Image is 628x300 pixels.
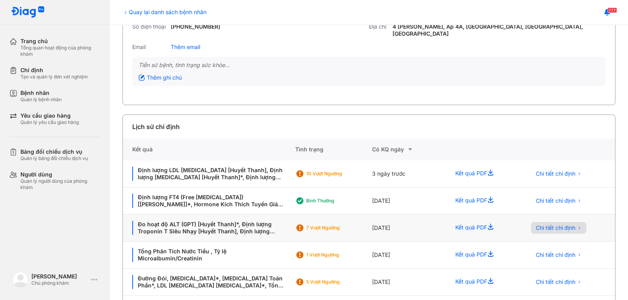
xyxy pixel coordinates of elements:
div: Quản lý bảng đối chiếu dịch vụ [20,155,88,162]
div: Quản lý yêu cầu giao hàng [20,119,79,125]
div: Tình trạng [295,138,372,160]
div: Địa chỉ [369,23,389,37]
div: Tiền sử bệnh, tình trạng sức khỏe... [139,62,599,69]
div: Tổng Phân Tích Nước Tiểu , Tỷ lệ Microalbumin/Creatinin [132,248,286,262]
div: Bình thường [306,198,369,204]
div: Yêu cầu giao hàng [20,112,79,119]
button: Chi tiết chỉ định [531,276,586,288]
div: Số điện thoại [132,23,168,37]
div: Trang chủ [20,38,100,45]
div: 7 Vượt ngưỡng [306,225,369,231]
div: 10 Vượt ngưỡng [306,171,369,177]
div: Chỉ định [20,67,88,74]
div: [DATE] [372,215,446,242]
div: 1 Vượt ngưỡng [306,252,369,258]
button: Chi tiết chỉ định [531,222,586,234]
div: Kết quả PDF [446,187,522,215]
span: 777 [608,7,617,13]
div: Định lượng FT4 (Free [MEDICAL_DATA]) [[PERSON_NAME]]*, Hormone Kích Thích Tuyến Giáp (TSH) [[PERS... [132,194,286,208]
button: Chi tiết chỉ định [531,168,586,180]
div: Bệnh nhân [20,89,62,96]
div: [PERSON_NAME] [31,273,88,280]
div: Thêm email [171,44,200,51]
div: Quản lý bệnh nhân [20,96,62,103]
div: Kết quả PDF [446,160,522,187]
div: [DATE] [372,187,446,215]
span: Chi tiết chỉ định [536,278,575,285]
div: Email [132,44,168,51]
div: Thêm ghi chú [139,74,182,81]
div: Lịch sử chỉ định [132,122,180,131]
div: Tạo và quản lý đơn xét nghiệm [20,74,88,80]
span: Chi tiết chỉ định [536,197,575,204]
div: Kết quả [123,138,295,160]
div: 5 Vượt ngưỡng [306,279,369,285]
div: Bảng đối chiếu dịch vụ [20,148,88,155]
span: Chi tiết chỉ định [536,224,575,231]
img: logo [13,272,28,287]
div: 3 ngày trước [372,160,446,187]
button: Chi tiết chỉ định [531,195,586,207]
div: Chủ phòng khám [31,280,88,286]
div: Kết quả PDF [446,269,522,296]
div: [DATE] [372,269,446,296]
div: Người dùng [20,171,100,178]
span: Chi tiết chỉ định [536,170,575,177]
div: Định lượng LDL [MEDICAL_DATA] [Huyết Thanh], Định lượng [MEDICAL_DATA] [Huyết Thanh]*, Định lượng... [132,167,286,181]
span: Chi tiết chỉ định [536,251,575,258]
div: 4 [PERSON_NAME], Ấp 4A, [GEOGRAPHIC_DATA], [GEOGRAPHIC_DATA], [GEOGRAPHIC_DATA] [392,23,606,37]
div: Tổng quan hoạt động của phòng khám [20,45,100,57]
div: [DATE] [372,242,446,269]
button: Chi tiết chỉ định [531,249,586,261]
img: logo [11,6,45,18]
div: Có KQ ngày [372,145,446,154]
div: Đường Đói, [MEDICAL_DATA]*, [MEDICAL_DATA] Toàn Phần*, LDL [MEDICAL_DATA] [MEDICAL_DATA]*, Tổng P... [132,275,286,289]
div: [PHONE_NUMBER] [171,23,220,37]
div: Kết quả PDF [446,242,522,269]
div: Kết quả PDF [446,215,522,242]
div: Đo hoạt độ ALT (GPT) [Huyết Thanh]*, Định lượng Troponin T Siêu Nhạy [Huyết Thanh], Định lượng [M... [132,221,286,235]
div: Quản lý người dùng của phòng khám [20,178,100,191]
div: Quay lại danh sách bệnh nhân [122,8,206,16]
